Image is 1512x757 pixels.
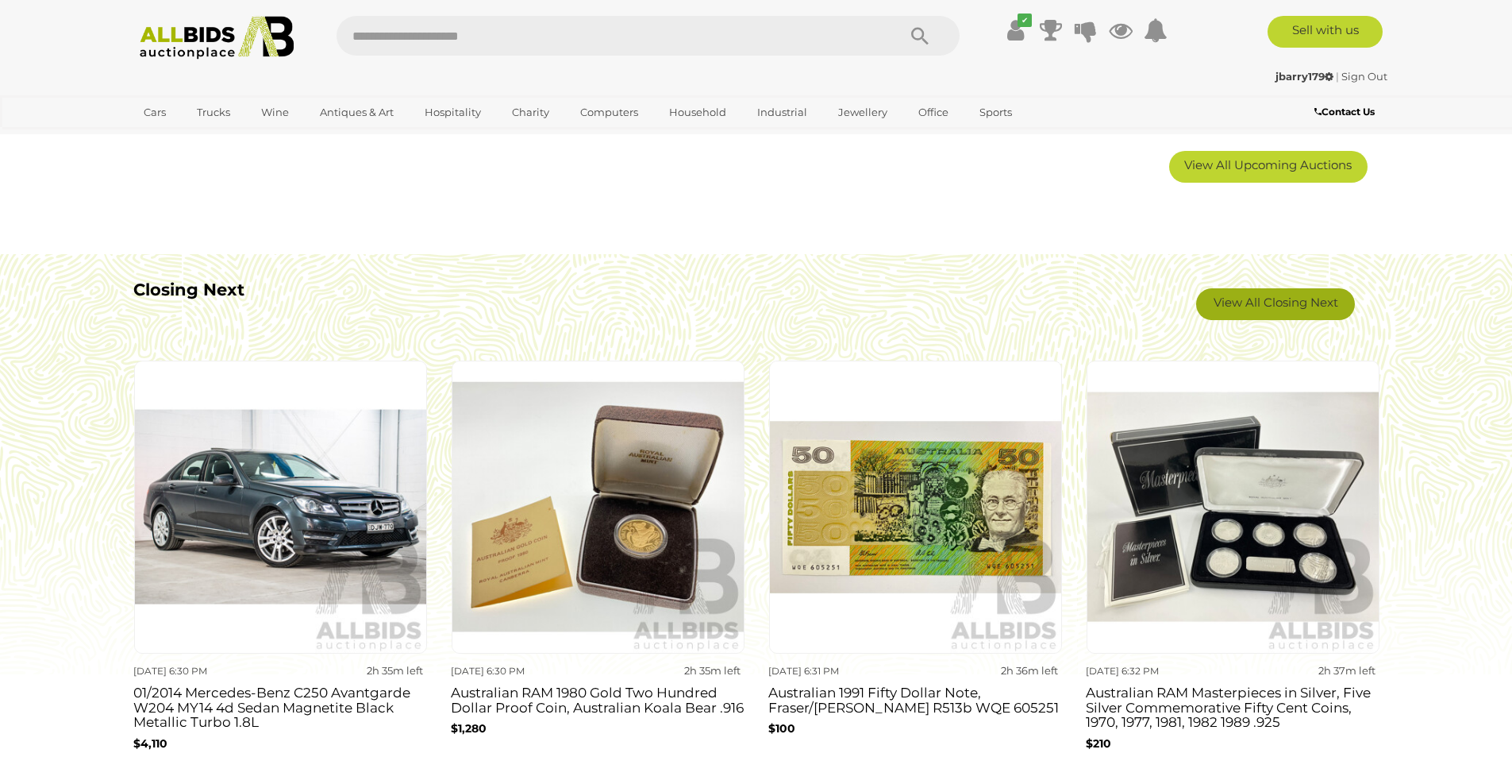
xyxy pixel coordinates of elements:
[1169,151,1368,183] a: View All Upcoming Auctions
[969,99,1022,126] a: Sports
[908,99,959,126] a: Office
[1341,70,1387,83] a: Sign Out
[1086,662,1227,680] div: [DATE] 6:32 PM
[880,16,960,56] button: Search
[1001,664,1058,677] strong: 2h 36m left
[659,99,737,126] a: Household
[1196,288,1355,320] a: View All Closing Next
[768,721,795,736] b: $100
[1336,70,1339,83] span: |
[1275,70,1333,83] strong: jbarry179
[452,361,744,654] img: Australian RAM 1980 Gold Two Hundred Dollar Proof Coin, Australian Koala Bear .916
[1268,16,1383,48] a: Sell with us
[133,280,244,299] b: Closing Next
[131,16,303,60] img: Allbids.com.au
[451,682,744,715] h3: Australian RAM 1980 Gold Two Hundred Dollar Proof Coin, Australian Koala Bear .916
[1086,682,1379,730] h3: Australian RAM Masterpieces in Silver, Five Silver Commemorative Fifty Cent Coins, 1970, 1977, 19...
[451,662,592,680] div: [DATE] 6:30 PM
[133,736,167,751] b: $4,110
[1086,736,1111,751] b: $210
[1314,103,1379,121] a: Contact Us
[251,99,299,126] a: Wine
[310,99,404,126] a: Antiques & Art
[1018,14,1032,27] i: ✔
[1275,70,1336,83] a: jbarry179
[570,99,648,126] a: Computers
[133,662,275,680] div: [DATE] 6:30 PM
[502,99,560,126] a: Charity
[769,361,1062,654] img: Australian 1991 Fifty Dollar Note, Fraser/Cole R513b WQE 605251
[768,662,910,680] div: [DATE] 6:31 PM
[133,99,176,126] a: Cars
[684,664,741,677] strong: 2h 35m left
[1004,16,1028,44] a: ✔
[367,664,423,677] strong: 2h 35m left
[828,99,898,126] a: Jewellery
[134,361,427,654] img: 01/2014 Mercedes-Benz C250 Avantgarde W204 MY14 4d Sedan Magnetite Black Metallic Turbo 1.8L
[414,99,491,126] a: Hospitality
[133,126,267,152] a: [GEOGRAPHIC_DATA]
[768,682,1062,715] h3: Australian 1991 Fifty Dollar Note, Fraser/[PERSON_NAME] R513b WQE 605251
[451,721,487,736] b: $1,280
[133,682,427,730] h3: 01/2014 Mercedes-Benz C250 Avantgarde W204 MY14 4d Sedan Magnetite Black Metallic Turbo 1.8L
[1184,157,1352,172] span: View All Upcoming Auctions
[1087,361,1379,654] img: Australian RAM Masterpieces in Silver, Five Silver Commemorative Fifty Cent Coins, 1970, 1977, 19...
[1314,106,1375,118] b: Contact Us
[187,99,240,126] a: Trucks
[1318,664,1375,677] strong: 2h 37m left
[747,99,818,126] a: Industrial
